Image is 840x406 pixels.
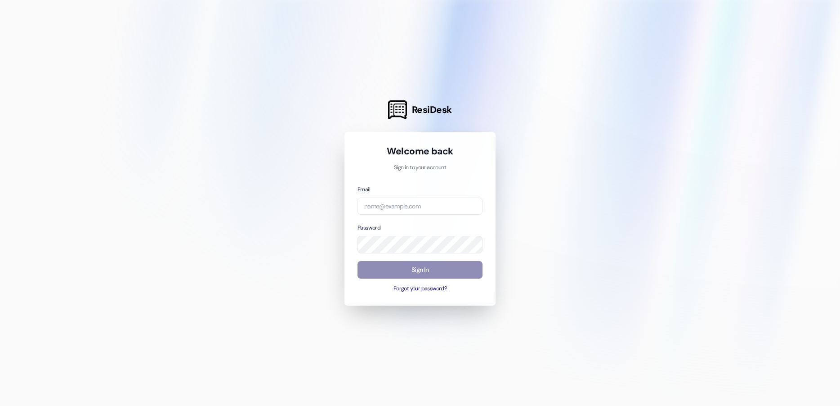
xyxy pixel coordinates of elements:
span: ResiDesk [412,104,452,116]
button: Forgot your password? [357,285,483,293]
img: ResiDesk Logo [388,100,407,119]
p: Sign in to your account [357,164,483,172]
button: Sign In [357,261,483,279]
input: name@example.com [357,198,483,215]
h1: Welcome back [357,145,483,158]
label: Password [357,224,380,231]
label: Email [357,186,370,193]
